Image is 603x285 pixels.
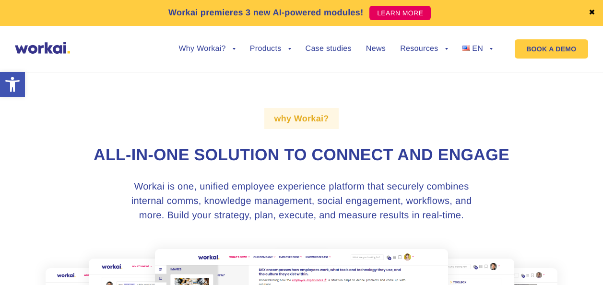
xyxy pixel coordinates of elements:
[264,108,338,129] label: why Workai?
[400,45,448,53] a: Resources
[178,45,235,53] a: Why Workai?
[35,144,568,166] h1: All-in-one solution to connect and engage
[589,9,595,17] a: ✖
[250,45,291,53] a: Products
[472,45,483,53] span: EN
[122,179,482,223] h3: Workai is one, unified employee experience platform that securely combines internal comms, knowle...
[306,45,352,53] a: Case studies
[369,6,431,20] a: LEARN MORE
[168,6,364,19] p: Workai premieres 3 new AI-powered modules!
[515,39,588,59] a: BOOK A DEMO
[366,45,386,53] a: News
